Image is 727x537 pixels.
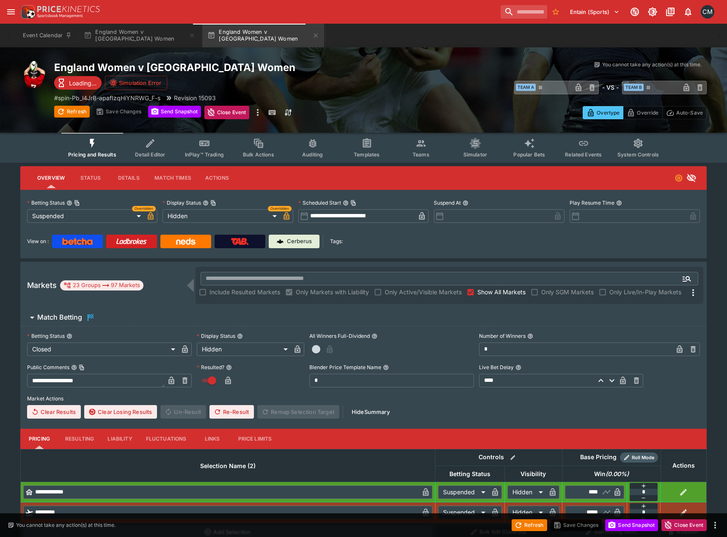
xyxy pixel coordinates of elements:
p: Public Comments [27,364,69,371]
img: Neds [176,238,195,245]
div: 23 Groups 97 Markets [63,280,140,290]
button: Copy To Clipboard [350,200,356,206]
th: Controls [435,449,562,466]
p: Copy To Clipboard [54,93,160,102]
button: Overview [30,168,72,188]
button: Fluctuations [139,429,193,449]
button: Match Betting [20,309,707,326]
span: Include Resulted Markets [209,288,280,296]
p: Number of Winners [479,332,526,340]
span: Un-Result [160,405,206,419]
img: Ladbrokes [116,238,147,245]
p: Play Resume Time [570,199,614,206]
div: Base Pricing [577,452,620,463]
button: Number of Winners [527,333,533,339]
p: Scheduled Start [298,199,341,206]
button: Select Tenant [565,5,625,19]
button: Open [679,271,694,286]
span: Templates [354,151,380,158]
h6: Match Betting [37,313,82,322]
div: Hidden [507,506,546,519]
button: more [253,106,263,119]
label: Market Actions [27,392,700,405]
p: Suspend At [434,199,461,206]
span: Overridden [135,206,153,211]
button: Actions [198,168,236,188]
img: PriceKinetics [37,6,100,12]
button: Send Snapshot [148,106,201,118]
span: Only Active/Visible Markets [385,288,462,296]
button: Resulted? [226,364,232,370]
button: Cameron Matheson [698,3,717,21]
span: Simulator [463,151,487,158]
button: No Bookmarks [549,5,562,19]
p: Overtype [597,108,620,117]
button: Documentation [663,4,678,19]
p: You cannot take any action(s) at this time. [602,61,702,68]
div: Event type filters [61,133,666,163]
button: Links [193,429,231,449]
span: Selection Name (2) [191,461,265,471]
button: England Women v [GEOGRAPHIC_DATA] Women [79,24,201,47]
button: Suspend At [463,200,468,206]
img: PriceKinetics Logo [19,3,36,20]
button: Clear Results [27,405,81,419]
p: Display Status [162,199,201,206]
button: HideSummary [347,405,395,419]
div: Suspended [438,506,488,519]
button: Send Snapshot [605,519,658,531]
button: open drawer [3,4,19,19]
button: Toggle light/dark mode [645,4,660,19]
div: Hidden [507,485,546,499]
button: Re-Result [209,405,254,419]
button: Refresh [512,519,547,531]
div: Closed [27,342,178,356]
span: Bulk Actions [243,151,274,158]
span: Detail Editor [135,151,165,158]
span: Team A [516,84,536,91]
button: Simulation Error [105,76,167,90]
button: All Winners Full-Dividend [372,333,377,339]
span: Related Events [565,151,602,158]
button: Display Status [237,333,243,339]
span: Visibility [511,469,555,479]
button: Event Calendar [18,24,77,47]
span: Betting Status [440,469,500,479]
span: Auditing [302,151,323,158]
span: InPlay™ Trading [185,151,224,158]
svg: More [688,288,698,298]
button: Scheduled StartCopy To Clipboard [343,200,349,206]
div: Show/hide Price Roll mode configuration. [620,452,658,463]
button: Display StatusCopy To Clipboard [203,200,209,206]
div: Cameron Matheson [701,5,714,19]
button: Copy To Clipboard [79,364,85,370]
button: more [710,520,720,530]
button: Pricing [20,429,58,449]
button: England Women v [GEOGRAPHIC_DATA] Women [202,24,324,47]
svg: Hidden [686,173,697,183]
span: Show All Markets [477,288,526,296]
button: Bulk edit [507,452,518,463]
img: TabNZ [231,238,249,245]
h5: Markets [27,280,57,290]
button: Betting StatusCopy To Clipboard [66,200,72,206]
img: Betcha [62,238,93,245]
button: Match Times [148,168,198,188]
span: Only Live/In-Play Markets [609,288,681,296]
svg: Suspended [675,174,683,182]
button: Resulting [58,429,101,449]
button: Details [110,168,148,188]
p: Live Bet Delay [479,364,514,371]
p: Resulted? [197,364,224,371]
button: Liability [101,429,139,449]
img: rugby_union.png [20,61,47,88]
button: Auto-Save [662,106,707,119]
p: Betting Status [27,332,65,340]
p: Loading... [69,79,96,88]
p: Betting Status [27,199,65,206]
span: Only SGM Markets [541,288,594,296]
button: Connected to PK [627,4,642,19]
button: Blender Price Template Name [383,364,389,370]
label: View on : [27,235,49,248]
